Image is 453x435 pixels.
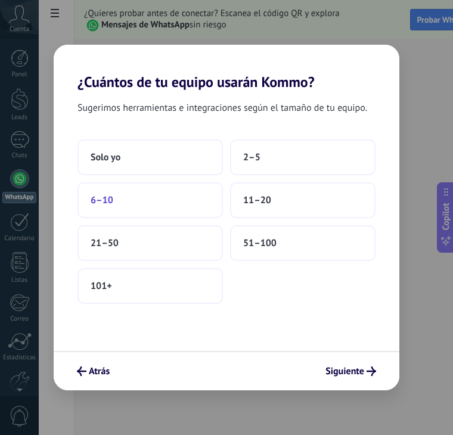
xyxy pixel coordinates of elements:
[91,237,119,249] span: 21–50
[243,151,260,163] span: 2–5
[77,182,223,218] button: 6–10
[325,367,364,375] span: Siguiente
[77,100,367,116] span: Sugerimos herramientas e integraciones según el tamaño de tu equipo.
[230,182,376,218] button: 11–20
[72,361,115,381] button: Atrás
[243,237,277,249] span: 51–100
[91,194,113,206] span: 6–10
[230,225,376,261] button: 51–100
[230,139,376,175] button: 2–5
[320,361,381,381] button: Siguiente
[91,280,112,292] span: 101+
[77,225,223,261] button: 21–50
[77,268,223,304] button: 101+
[91,151,120,163] span: Solo yo
[243,194,271,206] span: 11–20
[54,45,399,91] h2: ¿Cuántos de tu equipo usarán Kommo?
[89,367,110,375] span: Atrás
[77,139,223,175] button: Solo yo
